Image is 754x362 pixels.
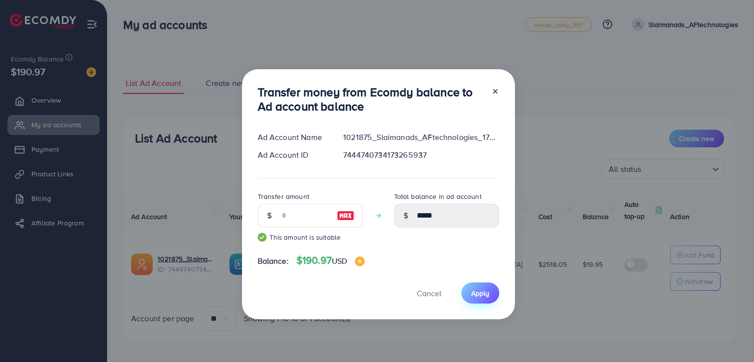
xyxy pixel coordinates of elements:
img: image [355,256,365,266]
img: guide [258,233,267,242]
h3: Transfer money from Ecomdy balance to Ad account balance [258,85,484,113]
div: 1021875_Slaimanads_AFtechnologies_1733363779808 [335,132,507,143]
img: image [337,210,354,222]
label: Total balance in ad account [394,192,482,201]
iframe: Chat [712,318,747,355]
button: Cancel [404,282,454,304]
div: Ad Account ID [250,149,336,161]
button: Apply [461,282,499,304]
span: USD [332,255,347,266]
div: 7444740734173265937 [335,149,507,161]
span: Balance: [258,255,289,267]
span: Apply [471,288,489,298]
span: Cancel [417,288,441,299]
label: Transfer amount [258,192,309,201]
small: This amount is suitable [258,232,363,242]
div: Ad Account Name [250,132,336,143]
h4: $190.97 [296,254,365,267]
